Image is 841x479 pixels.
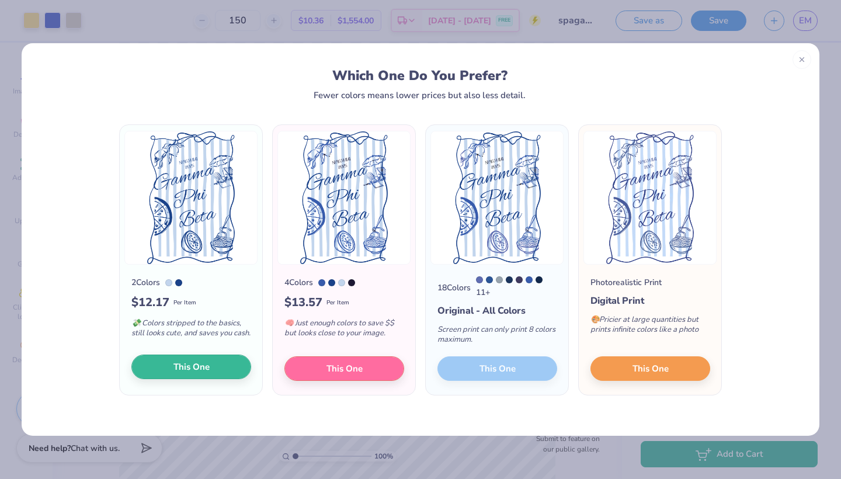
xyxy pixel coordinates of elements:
div: 11 + [476,276,557,298]
div: 2767 C [536,276,543,283]
span: 🧠 [284,318,294,328]
span: This One [633,362,669,376]
div: 2707 C [338,279,345,286]
img: 2 color option [124,131,258,265]
button: This One [284,356,404,381]
div: 534 C [506,276,513,283]
div: 2707 C [165,279,172,286]
img: 4 color option [277,131,411,265]
span: 🎨 [590,314,600,325]
span: $ 13.57 [284,294,322,311]
div: 5265 C [516,276,523,283]
div: 7543 C [496,276,503,283]
div: 18 Colors [437,282,471,294]
div: Which One Do You Prefer? [54,68,787,84]
div: 7456 C [476,276,483,283]
div: 7687 C [328,279,335,286]
div: 7687 C [175,279,182,286]
button: This One [131,355,251,379]
span: This One [173,360,210,374]
span: Per Item [173,298,196,307]
div: Fewer colors means lower prices but also less detail. [314,91,526,100]
span: 💸 [131,318,141,328]
span: This One [326,362,363,376]
div: Photorealistic Print [590,276,662,289]
img: 18 color option [430,131,564,265]
div: Digital Print [590,294,710,308]
div: 2 Colors [131,276,160,289]
div: 7455 C [526,276,533,283]
div: 7685 C [486,276,493,283]
div: Colors stripped to the basics, still looks cute, and saves you cash. [131,311,251,350]
span: $ 12.17 [131,294,169,311]
div: Pricier at large quantities but prints infinite colors like a photo [590,308,710,346]
div: Original - All Colors [437,304,557,318]
div: Just enough colors to save $$ but looks close to your image. [284,311,404,350]
div: 5255 C [348,279,355,286]
div: 4 Colors [284,276,313,289]
div: 7455 C [318,279,325,286]
img: Photorealistic preview [583,131,717,265]
div: Screen print can only print 8 colors maximum. [437,318,557,356]
span: Per Item [326,298,349,307]
button: This One [590,356,710,381]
